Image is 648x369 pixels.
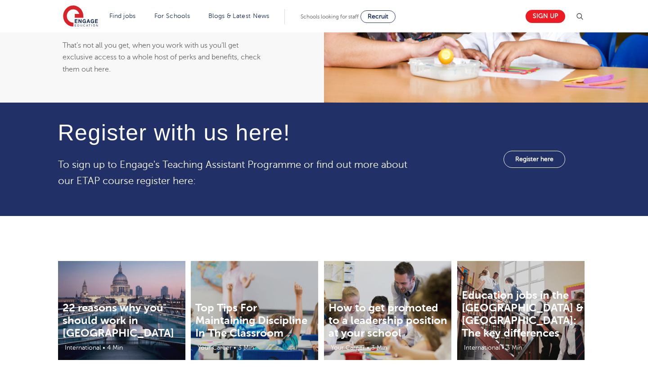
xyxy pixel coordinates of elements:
[58,121,414,145] h4: Register with us here!
[370,342,388,353] li: 3 Min
[63,5,98,28] img: Engage Education
[237,342,255,353] li: 3 Min
[326,342,366,353] li: Your Career
[58,157,414,189] p: To sign up to Engage's Teaching Assistant Programme or find out more about our ETAP course regist...
[366,342,370,353] li: •
[328,301,447,339] a: How to get promoted to a leadership position at your school
[63,301,174,339] a: 22 reasons why you should work in [GEOGRAPHIC_DATA]
[195,301,307,339] a: Top Tips For Maintaining Discipline In The Classroom
[301,13,359,20] span: Schools looking for staff
[462,289,583,339] a: Education jobs in the [GEOGRAPHIC_DATA] & [GEOGRAPHIC_DATA]: The key differences
[368,13,388,20] span: Recruit
[102,342,106,353] li: •
[60,342,102,353] li: International
[193,342,233,353] li: Your Career
[233,342,237,353] li: •
[504,151,565,168] a: Register here
[63,41,261,73] span: That’s not all you get, when you work with us you’ll get exclusive access to a whole host of perk...
[208,13,270,19] a: Blogs & Latest News
[154,13,190,19] a: For Schools
[526,10,565,23] a: Sign up
[501,342,505,353] li: •
[360,10,396,23] a: Recruit
[109,13,136,19] a: Find jobs
[505,342,523,353] li: 3 Min
[459,342,501,353] li: International
[106,342,124,353] li: 4 Min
